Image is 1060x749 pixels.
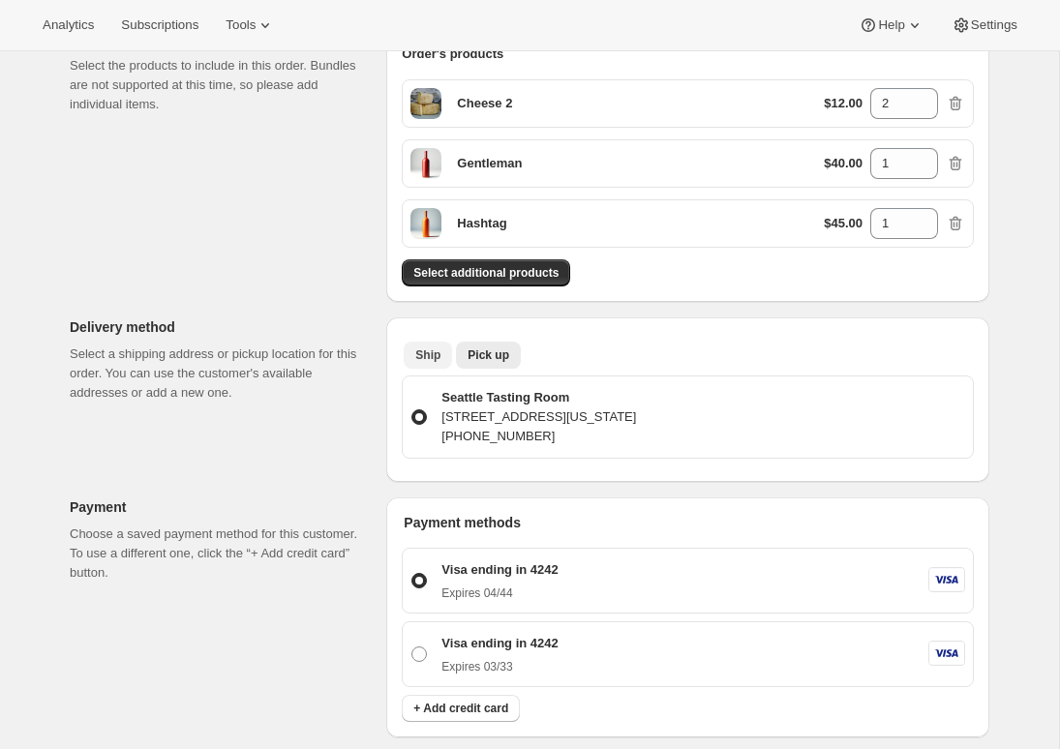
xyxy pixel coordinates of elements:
button: Settings [940,12,1029,39]
span: Help [878,17,904,33]
p: Select a shipping address or pickup location for this order. You can use the customer's available... [70,345,371,403]
span: Subscriptions [121,17,198,33]
p: Visa ending in 4242 [441,560,558,580]
span: Pick up [468,347,509,363]
p: Payment methods [404,513,974,532]
span: Settings [971,17,1017,33]
p: Visa ending in 4242 [441,634,558,653]
p: $12.00 [824,94,863,113]
span: Default Title [410,88,441,119]
p: Select the products to include in this order. Bundles are not supported at this time, so please a... [70,56,371,114]
button: Tools [214,12,287,39]
span: Default Title [410,148,441,179]
span: Order's products [402,46,503,61]
span: Analytics [43,17,94,33]
p: Choose a saved payment method for this customer. To use a different one, click the “+ Add credit ... [70,524,371,583]
p: Cheese 2 [457,94,512,113]
button: Analytics [31,12,106,39]
p: Hashtag [457,214,506,233]
p: Delivery method [70,317,371,337]
p: Expires 04/44 [441,585,558,601]
span: + Add credit card [413,701,508,716]
button: Subscriptions [109,12,210,39]
button: Select additional products [402,259,570,286]
span: Select additional products [413,265,559,281]
p: $40.00 [824,154,863,173]
p: [PHONE_NUMBER] [441,427,636,446]
span: Ship [415,347,440,363]
p: Seattle Tasting Room [441,388,636,407]
button: + Add credit card [402,695,520,722]
button: Help [847,12,935,39]
p: $45.00 [824,214,863,233]
p: Gentleman [457,154,522,173]
p: Expires 03/33 [441,659,558,674]
span: Tools [226,17,256,33]
p: [STREET_ADDRESS][US_STATE] [441,407,636,427]
p: Payment [70,497,371,517]
span: Default Title [410,208,441,239]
